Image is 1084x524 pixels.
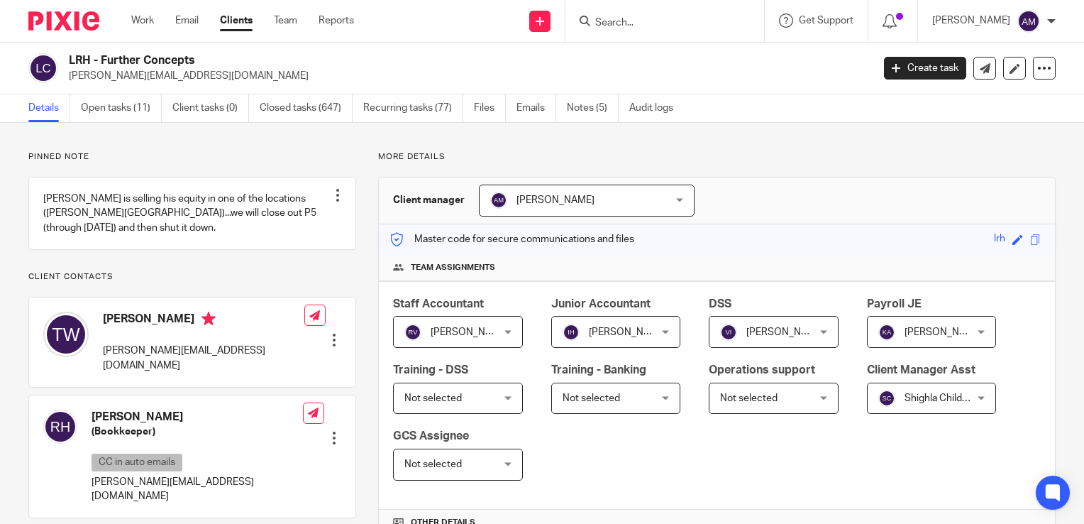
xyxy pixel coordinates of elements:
[551,298,651,310] span: Junior Accountant
[404,324,421,341] img: svg%3E
[28,151,356,163] p: Pinned note
[319,13,354,28] a: Reports
[404,459,462,469] span: Not selected
[746,327,824,337] span: [PERSON_NAME]
[363,94,463,122] a: Recurring tasks (77)
[175,13,199,28] a: Email
[490,192,507,209] img: svg%3E
[43,312,89,357] img: svg%3E
[103,312,304,329] h4: [PERSON_NAME]
[431,327,509,337] span: [PERSON_NAME]
[884,57,966,80] a: Create task
[92,475,303,504] p: [PERSON_NAME][EMAIL_ADDRESS][DOMAIN_NAME]
[131,13,154,28] a: Work
[1017,10,1040,33] img: svg%3E
[474,94,506,122] a: Files
[28,53,58,83] img: svg%3E
[629,94,684,122] a: Audit logs
[516,94,556,122] a: Emails
[28,94,70,122] a: Details
[867,364,975,376] span: Client Manager Asst
[878,324,895,341] img: svg%3E
[563,324,580,341] img: svg%3E
[905,393,976,403] span: Shighla Childers
[589,327,667,337] span: [PERSON_NAME]
[563,393,620,403] span: Not selected
[720,393,778,403] span: Not selected
[594,17,721,30] input: Search
[260,94,353,122] a: Closed tasks (647)
[172,94,249,122] a: Client tasks (0)
[393,298,484,310] span: Staff Accountant
[994,231,1005,248] div: lrh
[92,410,303,425] h4: [PERSON_NAME]
[404,393,462,403] span: Not selected
[389,232,634,246] p: Master code for secure communications and files
[220,13,253,28] a: Clients
[69,69,863,83] p: [PERSON_NAME][EMAIL_ADDRESS][DOMAIN_NAME]
[867,298,922,310] span: Payroll JE
[92,425,303,439] h5: (Bookkeeper)
[393,364,468,376] span: Training - DSS
[799,16,853,26] span: Get Support
[878,390,895,407] img: svg%3E
[905,327,983,337] span: [PERSON_NAME]
[393,430,469,442] span: GCS Assignee
[516,195,594,205] span: [PERSON_NAME]
[932,13,1010,28] p: [PERSON_NAME]
[709,364,815,376] span: Operations support
[567,94,619,122] a: Notes (5)
[201,312,216,326] i: Primary
[103,344,304,373] p: [PERSON_NAME][EMAIL_ADDRESS][DOMAIN_NAME]
[720,324,737,341] img: svg%3E
[378,151,1056,163] p: More details
[551,364,646,376] span: Training - Banking
[43,410,77,444] img: svg%3E
[69,53,704,68] h2: LRH - Further Concepts
[28,11,99,31] img: Pixie
[411,262,495,273] span: Team assignments
[81,94,162,122] a: Open tasks (11)
[28,271,356,283] p: Client contacts
[393,193,465,207] h3: Client manager
[709,298,731,310] span: DSS
[274,13,297,28] a: Team
[92,454,182,471] p: CC in auto emails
